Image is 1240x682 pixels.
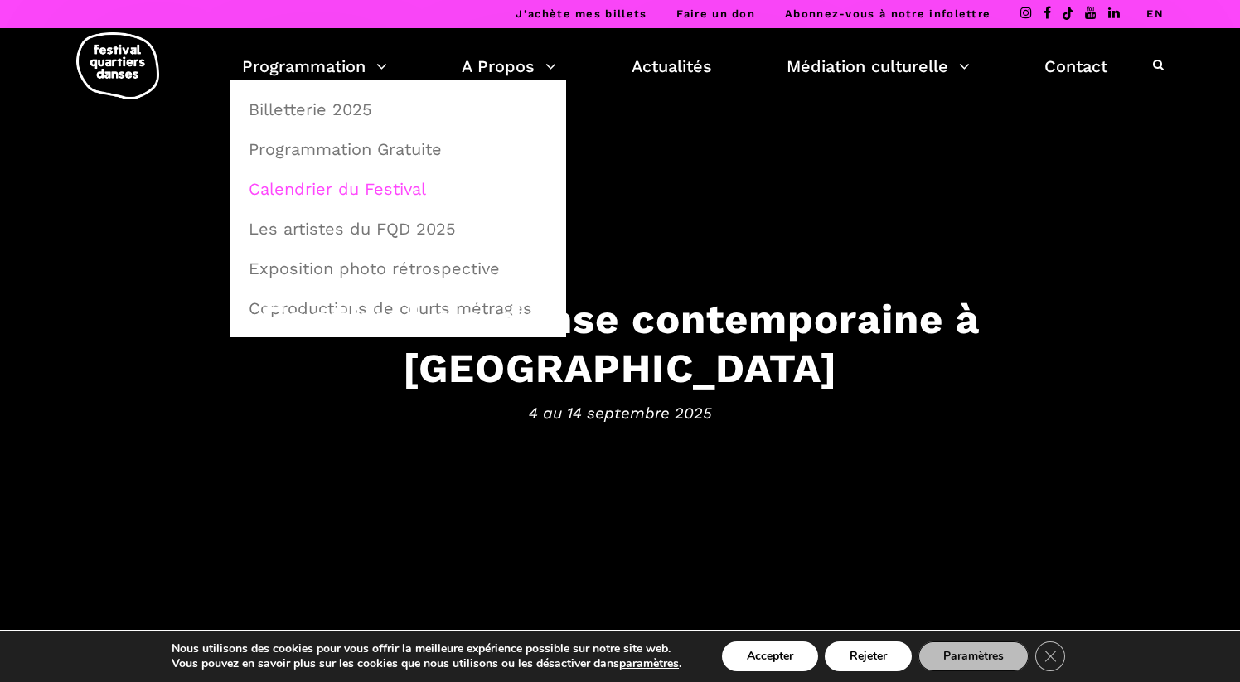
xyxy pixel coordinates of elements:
[619,656,679,671] button: paramètres
[172,641,681,656] p: Nous utilisons des cookies pour vous offrir la meilleure expérience possible sur notre site web.
[239,130,557,168] a: Programmation Gratuite
[825,641,912,671] button: Rejeter
[676,7,755,20] a: Faire un don
[239,210,557,248] a: Les artistes du FQD 2025
[462,52,556,80] a: A Propos
[918,641,1029,671] button: Paramètres
[632,52,712,80] a: Actualités
[722,641,818,671] button: Accepter
[242,52,387,80] a: Programmation
[106,400,1134,425] span: 4 au 14 septembre 2025
[787,52,970,80] a: Médiation culturelle
[785,7,991,20] a: Abonnez-vous à notre infolettre
[106,295,1134,393] h3: Festival de danse contemporaine à [GEOGRAPHIC_DATA]
[76,32,159,99] img: logo-fqd-med
[239,90,557,128] a: Billetterie 2025
[1146,7,1164,20] a: EN
[239,289,557,327] a: Coproductions de courts métrages
[1044,52,1107,80] a: Contact
[516,7,647,20] a: J’achète mes billets
[172,656,681,671] p: Vous pouvez en savoir plus sur les cookies que nous utilisons ou les désactiver dans .
[239,249,557,288] a: Exposition photo rétrospective
[1035,641,1065,671] button: Close GDPR Cookie Banner
[239,170,557,208] a: Calendrier du Festival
